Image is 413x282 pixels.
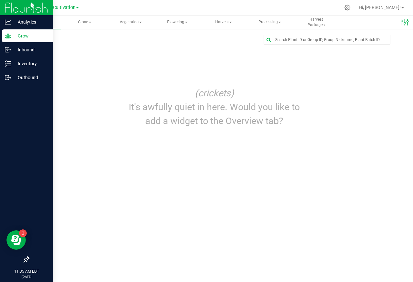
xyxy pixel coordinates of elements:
[201,16,246,29] a: Harvest
[108,16,154,29] a: Vegetation
[11,74,50,81] p: Outbound
[53,5,76,10] span: Cultivation
[5,47,11,53] inline-svg: Inbound
[155,16,199,29] span: Flowering
[3,274,50,279] p: [DATE]
[294,17,338,28] span: Harvest Packages
[264,35,390,44] input: Search Plant ID or Group ID, Group Nickname, Plant Batch ID...
[5,74,11,81] inline-svg: Outbound
[11,60,50,68] p: Inventory
[247,16,292,29] span: Processing
[359,5,401,10] span: Hi, [PERSON_NAME]!
[247,16,292,29] a: Processing
[11,18,50,26] p: Analytics
[3,268,50,274] p: 11:35 AM EDT
[5,33,11,39] inline-svg: Grow
[19,229,27,237] iframe: Resource center unread badge
[5,19,11,25] inline-svg: Analytics
[154,16,200,29] a: Flowering
[62,16,107,29] a: Clone
[293,16,339,29] a: Harvest Packages
[5,60,11,67] inline-svg: Inventory
[108,16,153,29] span: Vegetation
[11,46,50,54] p: Inbound
[343,5,351,11] div: Manage settings
[195,88,234,99] i: (crickets)
[6,230,26,250] iframe: Resource center
[11,32,50,40] p: Grow
[123,100,306,128] p: It's awfully quiet in here. Would you like to add a widget to the Overview tab?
